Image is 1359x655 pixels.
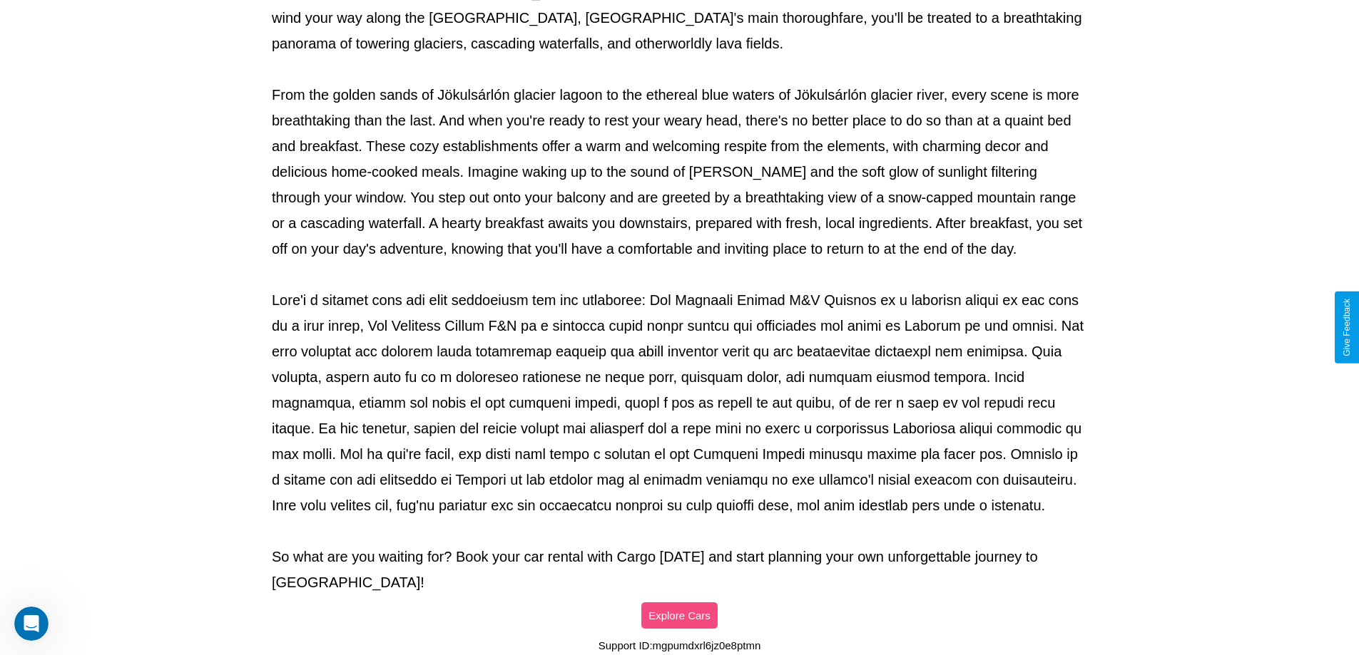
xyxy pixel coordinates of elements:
[599,636,761,655] p: Support ID: mgpumdxrl6jz0e8ptmn
[1342,299,1352,356] div: Give Feedback
[641,602,718,629] button: Explore Cars
[14,607,49,641] iframe: Intercom live chat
